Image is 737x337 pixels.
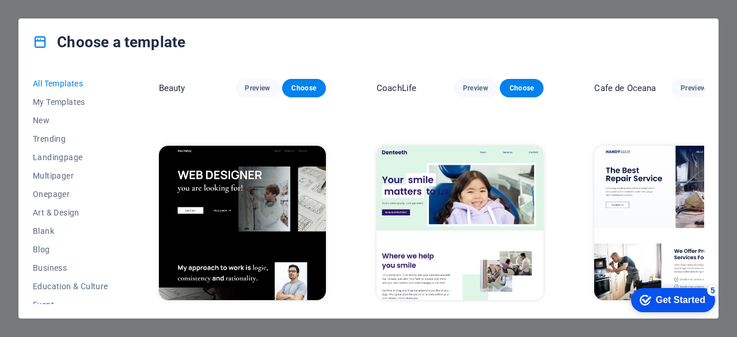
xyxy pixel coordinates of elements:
[681,84,706,93] span: Preview
[85,2,97,14] div: 5
[33,226,108,236] span: Blank
[33,116,108,125] span: New
[235,79,279,97] button: Preview
[282,79,326,97] button: Choose
[34,13,83,23] div: Get Started
[463,84,488,93] span: Preview
[33,208,108,217] span: Art & Design
[159,146,326,300] img: Max Hatzy
[33,300,108,309] span: Event
[671,79,715,97] button: Preview
[33,153,108,162] span: Landingpage
[9,6,93,30] div: Get Started 5 items remaining, 0% complete
[33,259,108,277] button: Business
[33,222,108,240] button: Blank
[377,82,416,94] p: CoachLife
[33,130,108,148] button: Trending
[33,166,108,185] button: Multipager
[291,84,317,93] span: Choose
[33,203,108,222] button: Art & Design
[33,74,108,93] button: All Templates
[33,93,108,111] button: My Templates
[33,33,185,51] h4: Choose a template
[33,282,108,291] span: Education & Culture
[33,79,108,88] span: All Templates
[159,82,185,94] p: Beauty
[33,171,108,180] span: Multipager
[33,245,108,254] span: Blog
[594,82,656,94] p: Cafe de Oceana
[33,185,108,203] button: Onepager
[500,79,544,97] button: Choose
[33,134,108,143] span: Trending
[33,148,108,166] button: Landingpage
[33,263,108,272] span: Business
[245,84,270,93] span: Preview
[33,296,108,314] button: Event
[377,146,544,300] img: Denteeth
[509,84,534,93] span: Choose
[33,111,108,130] button: New
[454,79,497,97] button: Preview
[33,240,108,259] button: Blog
[33,97,108,107] span: My Templates
[33,190,108,199] span: Onepager
[33,277,108,296] button: Education & Culture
